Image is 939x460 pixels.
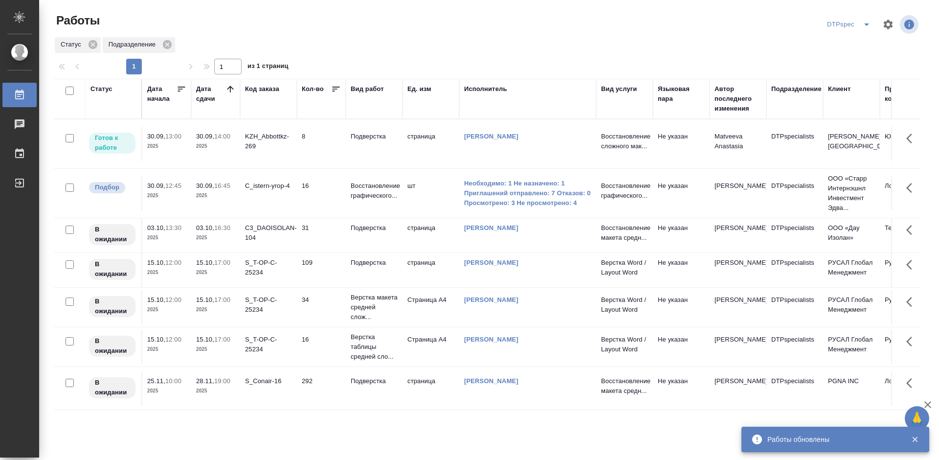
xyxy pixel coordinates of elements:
[710,176,766,210] td: [PERSON_NAME]
[196,377,214,385] p: 28.11,
[601,84,637,94] div: Вид услуги
[464,336,518,343] a: [PERSON_NAME]
[214,296,230,303] p: 17:00
[196,133,214,140] p: 30.09,
[214,133,230,140] p: 14:00
[297,290,346,324] td: 34
[710,371,766,406] td: [PERSON_NAME]
[653,253,710,287] td: Не указан
[147,377,165,385] p: 25.11,
[402,290,459,324] td: Страница А4
[147,224,165,231] p: 03.10,
[88,335,136,358] div: Исполнитель назначен, приступать к работе пока рано
[165,133,181,140] p: 13:00
[900,253,924,276] button: Здесь прячутся важные кнопки
[147,296,165,303] p: 15.10,
[828,376,875,386] p: PGNA INC
[95,336,130,356] p: В ожидании
[402,218,459,253] td: страница
[351,376,398,386] p: Подверстка
[828,223,875,243] p: ООО «Дау Изолан»
[165,182,181,189] p: 12:45
[601,181,648,201] p: Восстановление графического...
[900,127,924,150] button: Здесь прячутся важные кнопки
[88,258,136,281] div: Исполнитель назначен, приступать к работе пока рано
[402,127,459,161] td: страница
[55,37,101,53] div: Статус
[95,225,130,244] p: В ожидании
[464,224,518,231] a: [PERSON_NAME]
[245,84,279,94] div: Код заказа
[880,218,937,253] td: Технический
[900,176,924,200] button: Здесь прячутся важные кнопки
[245,376,292,386] div: S_Conair-16
[196,336,214,343] p: 15.10,
[196,345,235,354] p: 2025
[653,176,710,210] td: Не указан
[653,330,710,364] td: Не указан
[351,84,384,94] div: Вид работ
[88,295,136,318] div: Исполнитель назначен, приступать к работе пока рано
[464,377,518,385] a: [PERSON_NAME]
[196,296,214,303] p: 15.10,
[103,37,175,53] div: Подразделение
[828,132,875,151] p: [PERSON_NAME] [GEOGRAPHIC_DATA]
[601,223,648,243] p: Восстановление макета средн...
[880,290,937,324] td: Русал
[147,386,186,396] p: 2025
[766,290,823,324] td: DTPspecialists
[900,15,920,34] span: Посмотреть информацию
[196,305,235,315] p: 2025
[402,253,459,287] td: страница
[464,296,518,303] a: [PERSON_NAME]
[880,371,937,406] td: Локализация
[771,84,822,94] div: Подразделение
[710,253,766,287] td: [PERSON_NAME]
[165,224,181,231] p: 13:30
[710,127,766,161] td: Matveeva Anastasia
[61,40,85,49] p: Статус
[214,224,230,231] p: 16:30
[828,335,875,354] p: РУСАЛ Глобал Менеджмент
[351,293,398,322] p: Верстка макета средней слож...
[464,259,518,266] a: [PERSON_NAME]
[909,408,925,429] span: 🙏
[828,258,875,277] p: РУСАЛ Глобал Менеджмент
[900,218,924,242] button: Здесь прячутся важные кнопки
[407,84,431,94] div: Ед. изм
[905,435,925,444] button: Закрыть
[245,258,292,277] div: S_T-OP-C-25234
[297,218,346,253] td: 31
[766,371,823,406] td: DTPspecialists
[880,176,937,210] td: Локализация
[165,336,181,343] p: 12:00
[147,84,177,104] div: Дата начала
[214,259,230,266] p: 17:00
[245,335,292,354] div: S_T-OP-C-25234
[766,330,823,364] td: DTPspecialists
[464,84,507,94] div: Исполнитель
[95,259,130,279] p: В ожидании
[601,376,648,396] p: Восстановление макета средн...
[147,233,186,243] p: 2025
[351,332,398,362] p: Верстка таблицы средней сло...
[710,218,766,253] td: [PERSON_NAME]
[351,132,398,141] p: Подверстка
[825,17,876,32] div: split button
[351,223,398,233] p: Подверстка
[880,127,937,161] td: Юридический
[302,84,324,94] div: Кол-во
[885,84,932,104] div: Проектная команда
[828,84,850,94] div: Клиент
[402,330,459,364] td: Страница А4
[165,377,181,385] p: 10:00
[710,330,766,364] td: [PERSON_NAME]
[653,290,710,324] td: Не указан
[900,371,924,395] button: Здесь прячутся важные кнопки
[147,305,186,315] p: 2025
[464,133,518,140] a: [PERSON_NAME]
[109,40,159,49] p: Подразделение
[828,295,875,315] p: РУСАЛ Глобал Менеджмент
[351,258,398,268] p: Подверстка
[297,127,346,161] td: 8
